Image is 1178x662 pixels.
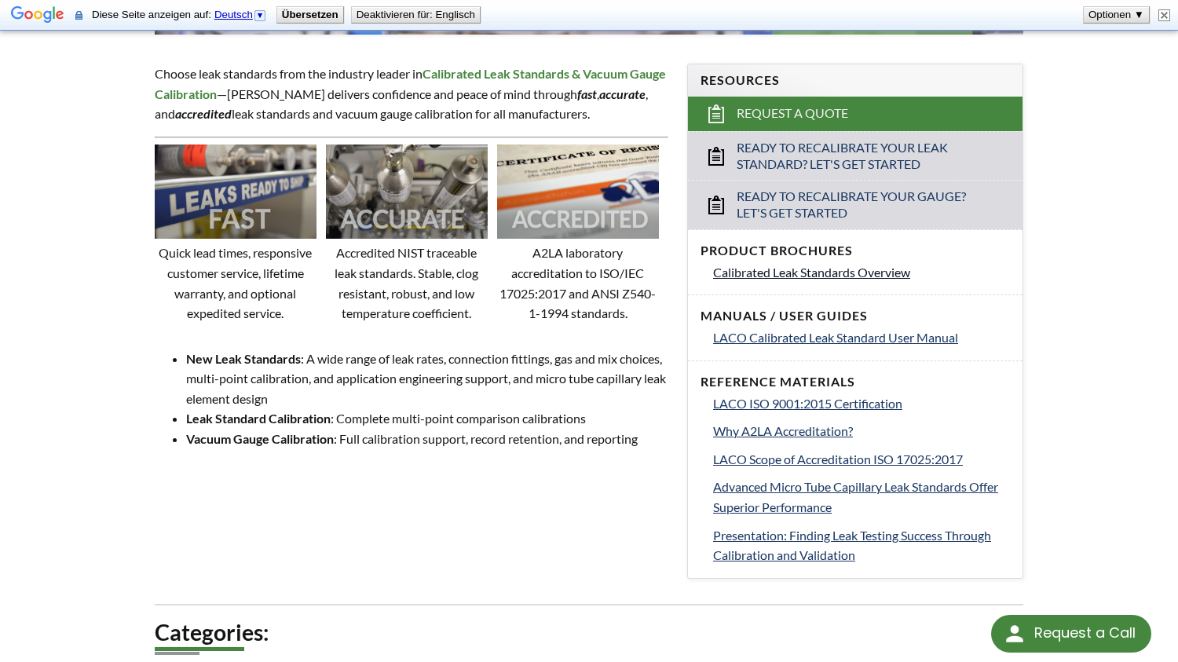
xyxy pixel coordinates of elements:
strong: New Leak Standards [186,351,301,366]
a: Why A2LA Accreditation? [713,421,1010,441]
span: Why A2LA Accreditation? [713,423,853,438]
a: LACO Calibrated Leak Standard User Manual [713,327,1010,348]
a: LACO ISO 9001:2015 Certification [713,393,1010,414]
span: Ready to Recalibrate Your Leak Standard? Let's Get Started [737,140,974,173]
span: Calibrated Leak Standards Overview [713,265,910,280]
a: Deutsch [214,9,267,20]
a: Ready to Recalibrate Your Leak Standard? Let's Get Started [688,131,1023,181]
p: Accredited NIST traceable leak standards. Stable, clog resistant, robust, and low temperature coe... [326,243,488,323]
div: Request a Call [991,615,1151,653]
li: : Full calibration support, record retention, and reporting [186,429,668,449]
a: Calibrated Leak Standards Overview [713,262,1010,283]
img: Schließen [1158,9,1170,21]
a: Ready to Recalibrate Your Gauge? Let's Get Started [688,180,1023,229]
div: Request a Call [1034,615,1136,651]
em: accredited [175,106,232,121]
h4: Resources [701,72,1010,89]
p: Quick lead times, responsive customer service, lifetime warranty, and optional expedited service. [155,243,316,323]
p: Choose leak standards from the industry leader in —[PERSON_NAME] delivers confidence and peace of... [155,64,668,124]
strong: Leak Standard Calibration [186,411,331,426]
b: Übersetzen [282,9,338,20]
a: Request a Quote [688,97,1023,131]
h4: Manuals / User Guides [701,308,1010,324]
span: Request a Quote [737,105,848,122]
h4: Reference Materials [701,374,1010,390]
h2: Categories: [155,618,1023,647]
li: : A wide range of leak rates, connection fittings, gas and mix choices, multi-point calibration, ... [186,349,668,409]
img: Image showing the word ACCURATE overlaid on it [326,144,488,239]
strong: accurate [599,86,646,101]
span: Advanced Micro Tube Capillary Leak Standards Offer Superior Performance [713,479,998,514]
p: A2LA laboratory accreditation to ISO/IEC 17025:2017 and ANSI Z540-1-1994 standards. [497,243,659,323]
h4: Product Brochures [701,243,1010,259]
a: Advanced Micro Tube Capillary Leak Standards Offer Superior Performance [713,477,1010,517]
a: LACO Scope of Accreditation ISO 17025:2017 [713,449,1010,470]
button: Übersetzen [277,7,343,23]
span: LACO Scope of Accreditation ISO 17025:2017 [713,452,963,466]
button: Deaktivieren für: Englisch [352,7,480,23]
img: round button [1002,621,1027,646]
span: LACO ISO 9001:2015 Certification [713,396,902,411]
img: Image showing the word ACCREDITED overlaid on it [497,144,659,239]
a: Presentation: Finding Leak Testing Success Through Calibration and Validation [713,525,1010,565]
strong: Vacuum Gauge Calibration [186,431,334,446]
button: Optionen ▼ [1084,7,1149,23]
span: Presentation: Finding Leak Testing Success Through Calibration and Validation [713,528,991,563]
img: Der Content dieser sicheren Seite wird über eine sichere Verbindung zur Übersetzung an Google ges... [75,9,82,21]
img: Image showing the word FAST overlaid on it [155,144,316,239]
span: Deutsch [214,9,253,20]
span: Ready to Recalibrate Your Gauge? Let's Get Started [737,188,974,221]
span: Diese Seite anzeigen auf: [92,9,270,20]
img: Google Google Übersetzer [11,5,64,27]
em: fast [577,86,597,101]
strong: Calibrated Leak Standards & Vacuum Gauge Calibration [155,66,666,101]
li: : Complete multi-point comparison calibrations [186,408,668,429]
span: LACO Calibrated Leak Standard User Manual [713,330,958,345]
